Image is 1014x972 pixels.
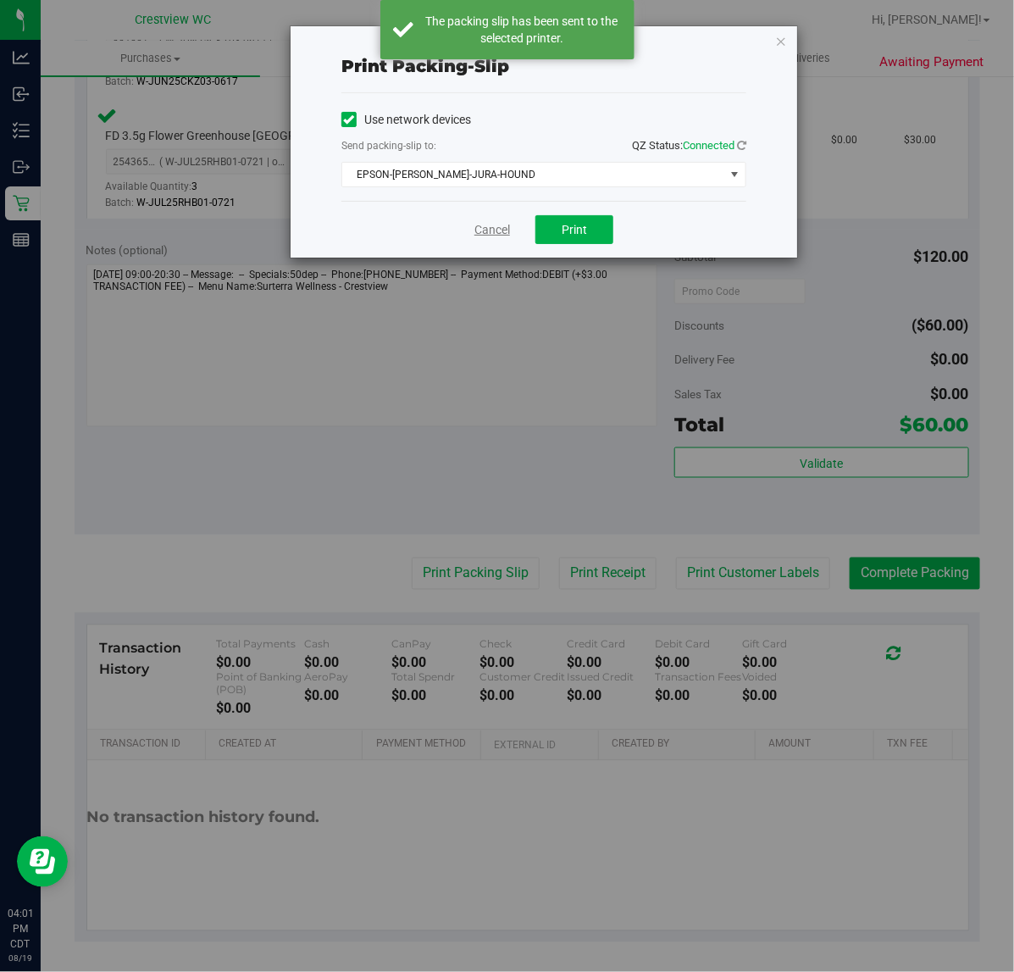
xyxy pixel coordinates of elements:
[342,163,724,186] span: EPSON-[PERSON_NAME]-JURA-HOUND
[724,163,745,186] span: select
[535,215,613,244] button: Print
[341,111,471,129] label: Use network devices
[683,139,734,152] span: Connected
[562,223,587,236] span: Print
[474,221,510,239] a: Cancel
[341,56,509,76] span: Print packing-slip
[17,836,68,887] iframe: Resource center
[632,139,746,152] span: QZ Status:
[341,138,436,153] label: Send packing-slip to:
[423,13,622,47] div: The packing slip has been sent to the selected printer.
